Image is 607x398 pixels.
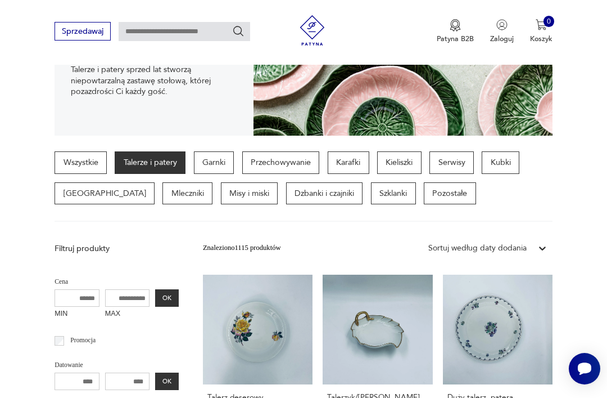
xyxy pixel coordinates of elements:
[71,42,238,97] p: Ucztę dla podniebienia połączysz z ucztą dla oczu, wykorzystując wzornictwo vintage. Talerze i pa...
[221,182,278,205] a: Misy i miski
[286,182,363,205] a: Dzbanki i czajniki
[155,289,178,307] button: OK
[429,151,474,174] a: Serwisy
[155,373,178,391] button: OK
[232,25,244,37] button: Szukaj
[530,34,552,44] p: Koszyk
[377,151,422,174] a: Kieliszki
[115,151,185,174] a: Talerze i patery
[105,307,150,323] label: MAX
[55,276,179,288] p: Cena
[242,151,320,174] a: Przechowywanie
[450,19,461,32] img: Ikona medalu
[203,243,281,254] div: Znaleziono 1115 produktów
[162,182,212,205] a: Mleczniki
[424,182,476,205] a: Pozostałe
[490,19,514,44] button: Zaloguj
[569,353,600,384] iframe: Smartsupp widget button
[55,151,107,174] a: Wszystkie
[437,34,474,44] p: Patyna B2B
[482,151,519,174] a: Kubki
[543,16,555,27] div: 0
[293,15,331,46] img: Patyna - sklep z meblami i dekoracjami vintage
[194,151,234,174] a: Garnki
[530,19,552,44] button: 0Koszyk
[428,243,527,254] div: Sortuj według daty dodania
[55,182,155,205] a: [GEOGRAPHIC_DATA]
[55,22,110,41] button: Sprzedawaj
[496,19,508,30] img: Ikonka użytkownika
[437,19,474,44] a: Ikona medaluPatyna B2B
[328,151,369,174] a: Karafki
[371,182,416,205] a: Szklanki
[55,243,179,254] p: Filtruj produkty
[437,19,474,44] button: Patyna B2B
[55,307,99,323] label: MIN
[55,360,179,371] p: Datowanie
[70,335,96,346] p: Promocja
[490,34,514,44] p: Zaloguj
[536,19,547,30] img: Ikona koszyka
[55,29,110,35] a: Sprzedawaj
